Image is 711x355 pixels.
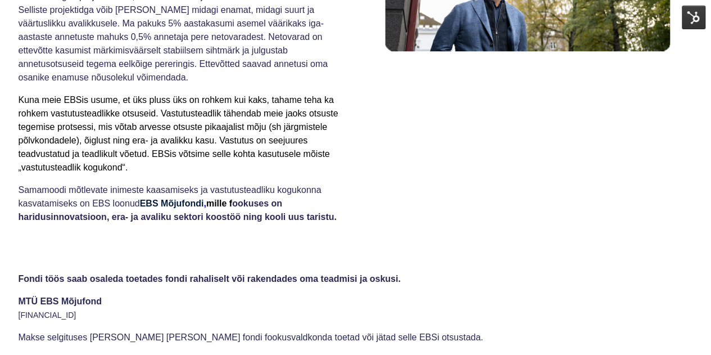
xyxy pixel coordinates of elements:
[19,272,693,286] p: Fondi töös saab osaleda toetades fondi rahaliselt või rakendades oma teadmisi ja oskusi.
[203,199,206,208] span: ,
[19,296,102,306] span: MTÜ EBS Mõjufond
[19,95,338,172] span: Kuna meie EBSis usume, et üks pluss üks on rohkem kui kaks, tahame teha ka rohkem vastutusteadlik...
[19,311,76,320] span: [FINANCIAL_ID]
[140,199,204,208] a: EBS Mõjufondi
[19,185,337,222] span: Samamoodi mõtlevate inimeste kaasamiseks ja vastutusteadliku kogukonna kasvatamiseks on EBS loonud
[682,6,705,29] img: HubSpot Tools Menu Toggle
[19,331,693,344] p: Makse selgituses [PERSON_NAME] [PERSON_NAME] fondi fookusvaldkonda toetad või jätad selle EBSi ot...
[206,199,232,208] span: mille f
